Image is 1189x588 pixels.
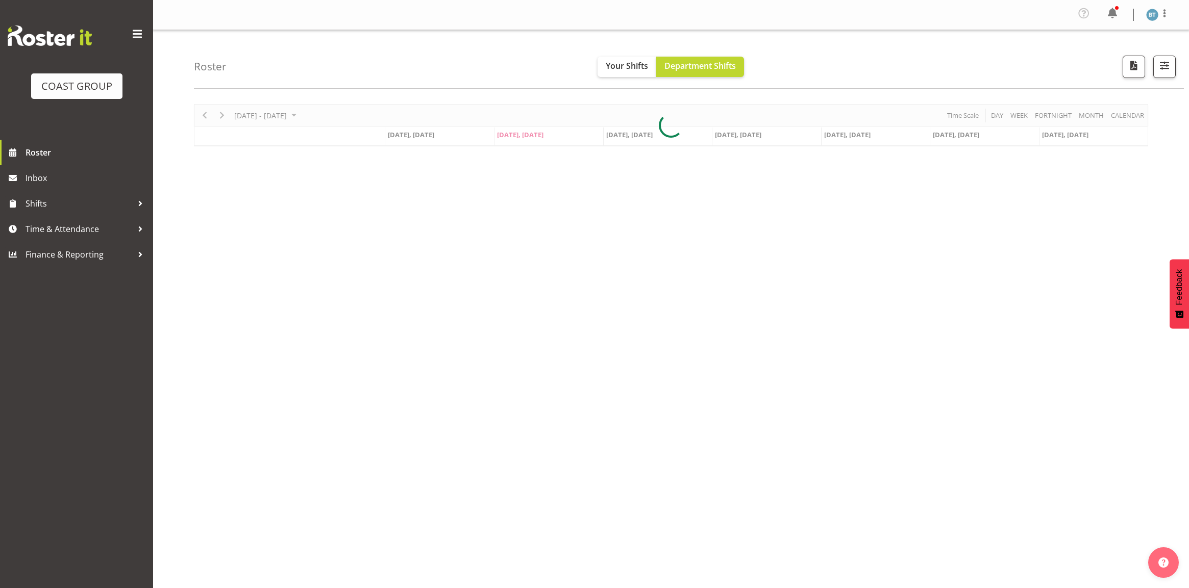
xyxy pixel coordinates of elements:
button: Feedback - Show survey [1170,259,1189,328]
span: Roster [26,145,148,160]
h4: Roster [194,61,227,72]
div: COAST GROUP [41,79,112,94]
span: Inbox [26,170,148,186]
button: Your Shifts [598,57,656,77]
img: benjamin-thomas-geden4470.jpg [1146,9,1158,21]
button: Filter Shifts [1153,56,1176,78]
span: Feedback [1175,269,1184,305]
span: Shifts [26,196,133,211]
span: Finance & Reporting [26,247,133,262]
span: Department Shifts [664,60,736,71]
img: Rosterit website logo [8,25,92,46]
button: Download a PDF of the roster according to the set date range. [1123,56,1145,78]
button: Department Shifts [656,57,744,77]
span: Your Shifts [606,60,648,71]
span: Time & Attendance [26,221,133,237]
img: help-xxl-2.png [1158,557,1169,568]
